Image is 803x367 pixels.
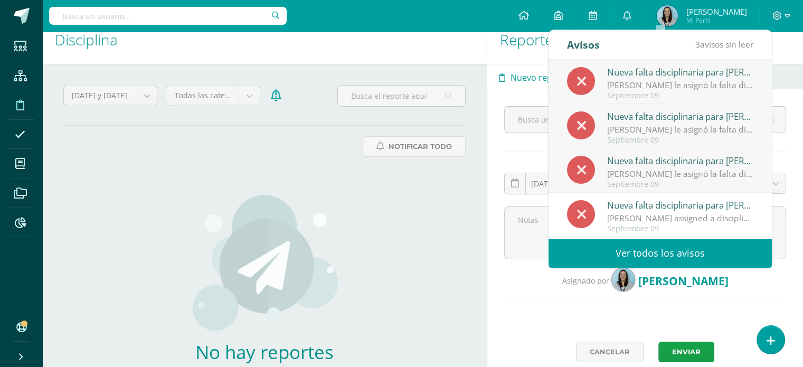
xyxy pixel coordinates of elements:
[109,340,420,364] h2: No hay reportes
[576,342,644,362] a: Cancelar
[611,268,635,291] img: 5a6f75ce900a0f7ea551130e923f78ee.png
[607,91,754,100] div: Septiembre 09
[487,64,580,89] a: Nuevo reporte
[363,136,466,157] a: Notificar Todo
[658,342,714,362] button: Enviar
[607,136,754,145] div: Septiembre 09
[549,239,772,268] a: Ver todos los avisos
[505,107,786,133] input: Busca un estudiante aquí...
[55,16,474,64] h1: Disciplina
[562,276,609,286] span: Asignado por
[607,79,754,91] div: [PERSON_NAME] le asignó la falta disciplinaria 'Conductuales: No cumplir con el uniforme según lo...
[638,274,728,288] span: [PERSON_NAME]
[607,168,754,180] div: [PERSON_NAME] le asignó la falta disciplinaria 'Conductuales: No cumplir con el uniforme según lo...
[64,86,157,106] a: [DATE] y [DATE]
[49,7,287,25] input: Busca un usuario...
[686,16,747,25] span: Mi Perfil
[607,109,754,123] div: Nueva falta disciplinaria para [PERSON_NAME]
[567,30,600,59] div: Avisos
[389,137,452,156] span: Notificar Todo
[338,86,465,106] input: Busca el reporte aquí
[607,65,754,79] div: Nueva falta disciplinaria para [PERSON_NAME]
[190,194,339,331] img: activities.png
[607,154,754,167] div: Nueva falta disciplinaria para [PERSON_NAME]
[607,180,754,189] div: Septiembre 09
[657,5,678,26] img: 5a6f75ce900a0f7ea551130e923f78ee.png
[695,39,753,50] span: avisos sin leer
[166,86,259,106] a: Todas las categorías
[607,198,754,212] div: Nueva falta disciplinaria para [PERSON_NAME]
[607,124,754,136] div: [PERSON_NAME] le asignó la falta disciplinaria 'Conductuales: No cumplir con el uniforme según lo...
[695,39,700,50] span: 3
[511,65,569,90] span: Nuevo reporte
[607,224,754,233] div: Septiembre 09
[500,16,790,64] h1: Reportes
[607,212,754,224] div: [PERSON_NAME] assigned a disciplinary report ‘Conductuales: Ingresar y consumir alimentos en luga...
[72,86,129,106] span: [DATE] y [DATE]
[686,6,747,17] span: [PERSON_NAME]
[174,86,231,106] span: Todas las categorías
